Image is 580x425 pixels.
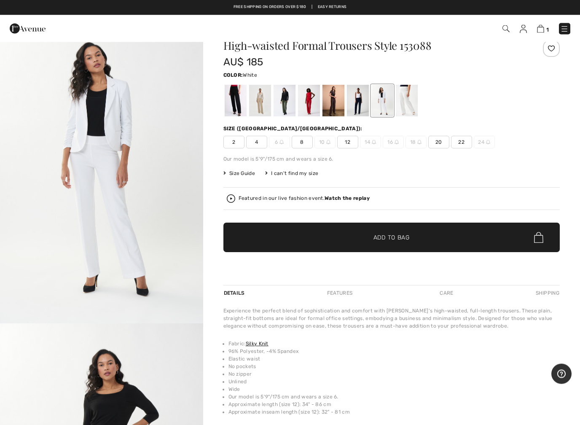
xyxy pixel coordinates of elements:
[322,85,344,117] div: Mocha
[432,286,460,301] div: Care
[279,140,284,145] img: ring-m.svg
[223,156,560,163] div: Our model is 5'9"/175 cm and wears a size 6.
[560,25,569,33] img: Menu
[223,170,255,178] span: Size Guide
[486,140,490,145] img: ring-m.svg
[223,136,244,149] span: 2
[537,24,549,34] a: 1
[228,409,560,416] li: Approximate inseam length (size 12): 32" - 81 cm
[228,393,560,401] li: Our model is 5'9"/175 cm and wears a size 6.
[243,73,257,78] span: White
[273,85,295,117] div: Iguana
[292,136,313,149] span: 8
[228,348,560,355] li: 96% Polyester, -4% Spandex
[223,307,560,330] div: Experience the perfect blend of sophistication and comfort with [PERSON_NAME]'s high-waisted, ful...
[223,125,364,133] div: Size ([GEOGRAPHIC_DATA]/[GEOGRAPHIC_DATA]):
[223,286,247,301] div: Details
[265,170,318,178] div: I can't find my size
[249,85,271,117] div: Java
[534,232,543,243] img: Bag.svg
[372,140,376,145] img: ring-m.svg
[10,24,46,32] a: 1ère Avenue
[520,25,527,33] img: My Info
[373,234,410,242] span: Add to Bag
[269,136,290,149] span: 6
[239,196,370,202] div: Featured in our live fashion event.
[325,196,370,202] strong: Watch the replay
[417,140,422,145] img: ring-m.svg
[10,20,46,37] img: 1ère Avenue
[395,85,417,117] div: Vanilla 30
[314,136,336,149] span: 10
[311,4,312,10] span: |
[383,136,404,149] span: 16
[234,4,306,10] a: Free shipping on orders over $180
[428,136,449,149] span: 20
[395,140,399,145] img: ring-m.svg
[371,85,393,117] div: White
[318,4,347,10] a: Easy Returns
[228,401,560,409] li: Approximate length (size 12): 34" - 86 cm
[228,355,560,363] li: Elastic waist
[246,136,267,149] span: 4
[228,340,560,348] li: Fabric:
[228,378,560,386] li: Unlined
[227,195,235,203] img: Watch the replay
[223,40,504,51] h1: High-waisted Formal Trousers Style 153088
[224,85,246,117] div: Black
[474,136,495,149] span: 24
[451,136,472,149] span: 22
[223,56,263,68] span: AU$ 185
[326,140,330,145] img: ring-m.svg
[298,85,320,117] div: Radiant red
[405,136,427,149] span: 18
[346,85,368,117] div: Midnight Blue 40
[246,341,269,347] a: Silky Knit
[551,364,572,385] iframe: Opens a widget where you can find more information
[223,73,243,78] span: Color:
[502,25,510,32] img: Search
[534,286,560,301] div: Shipping
[546,27,549,33] span: 1
[228,386,560,393] li: Wide
[320,286,360,301] div: Features
[537,25,544,33] img: Shopping Bag
[223,223,560,253] button: Add to Bag
[337,136,358,149] span: 12
[228,363,560,371] li: No pockets
[228,371,560,378] li: No zipper
[360,136,381,149] span: 14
